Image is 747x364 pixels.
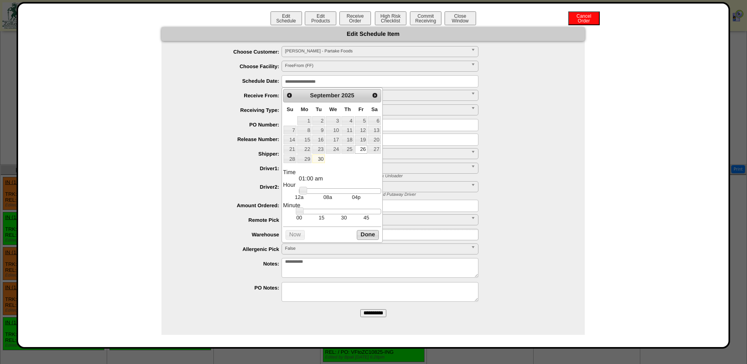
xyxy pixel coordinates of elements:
a: 14 [284,135,297,144]
label: PO Notes: [177,285,282,291]
span: Tuesday [316,106,322,112]
label: Release Number: [177,136,282,142]
a: 29 [297,154,311,163]
label: Choose Facility: [177,63,282,69]
a: 28 [284,154,297,163]
span: 2025 [341,93,354,99]
a: 24 [326,145,340,154]
label: Driver1: [177,165,282,171]
a: 18 [341,135,354,144]
div: * Driver 2: Shipment Truck Loader OR Receiving Load Putaway Driver [276,192,585,197]
a: 23 [312,145,325,154]
a: 30 [312,154,325,163]
dd: 01:00 am [299,176,381,182]
a: 26 [355,145,367,154]
td: 30 [333,214,355,221]
span: Prev [286,92,293,98]
td: 15 [310,214,333,221]
label: Warehouse [177,232,282,238]
label: Schedule Date: [177,78,282,84]
span: September [310,93,340,99]
label: Shipper: [177,151,282,157]
label: Amount Ordered: [177,202,282,208]
label: Receiving Type: [177,107,282,113]
label: Driver2: [177,184,282,190]
a: 9 [312,126,325,134]
span: Saturday [371,106,378,112]
div: Edit Schedule Item [161,27,585,41]
a: 13 [368,126,381,134]
a: 27 [368,145,381,154]
span: Monday [301,106,308,112]
td: 45 [355,214,378,221]
dt: Minute [283,202,381,209]
button: Done [357,230,379,240]
a: Prev [284,90,295,100]
span: False [285,244,468,253]
a: High RiskChecklist [374,18,408,24]
td: 08a [313,194,342,201]
a: 2 [312,116,325,125]
td: 04p [342,194,370,201]
button: ReceiveOrder [339,11,371,25]
td: 00 [288,214,310,221]
a: 11 [341,126,354,134]
a: 19 [355,135,367,144]
dt: Hour [283,182,381,188]
label: PO Number: [177,122,282,128]
a: 6 [368,116,381,125]
a: 7 [284,126,297,134]
dt: Time [283,169,381,176]
button: CommitReceiving [410,11,441,25]
span: Wednesday [329,106,337,112]
button: CancelOrder [568,11,600,25]
a: 20 [368,135,381,144]
a: 25 [341,145,354,154]
a: 10 [326,126,340,134]
a: Next [370,90,380,100]
a: CloseWindow [444,18,477,24]
button: Now [285,230,305,240]
a: 21 [284,145,297,154]
span: Friday [358,106,363,112]
label: Remote Pick [177,217,282,223]
a: 3 [326,116,340,125]
button: CloseWindow [445,11,476,25]
a: 22 [297,145,311,154]
span: Thursday [345,106,351,112]
a: 5 [355,116,367,125]
button: High RiskChecklist [375,11,406,25]
a: 17 [326,135,340,144]
button: EditSchedule [271,11,302,25]
label: Allergenic Pick [177,246,282,252]
a: 4 [341,116,354,125]
a: 16 [312,135,325,144]
label: Receive From: [177,93,282,98]
label: Notes: [177,261,282,267]
td: 12a [285,194,313,201]
span: FreeFrom (FF) [285,61,468,71]
span: [PERSON_NAME] - Partake Foods [285,46,468,56]
label: Choose Customer: [177,49,282,55]
span: Next [372,92,378,98]
div: * Driver 1: Shipment Load Picker OR Receiving Truck Unloader [276,174,585,178]
button: EditProducts [305,11,336,25]
a: 12 [355,126,367,134]
span: Sunday [287,106,293,112]
a: 15 [297,135,311,144]
a: 1 [297,116,311,125]
a: 8 [297,126,311,134]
